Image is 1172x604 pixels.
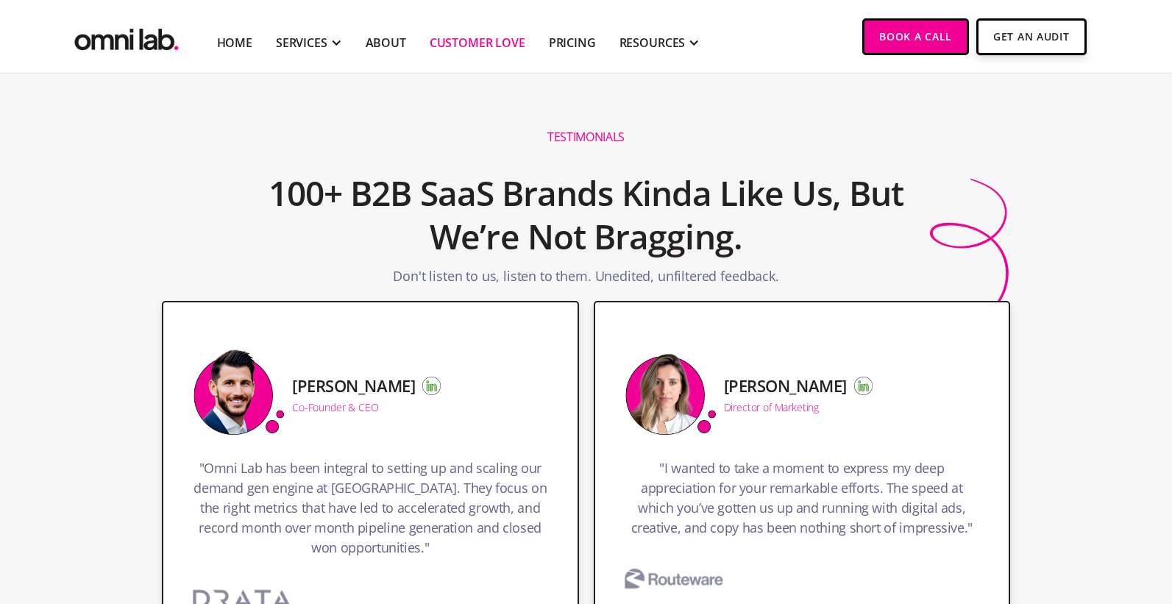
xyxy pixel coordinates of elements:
[976,18,1086,55] a: Get An Audit
[292,377,415,394] h5: [PERSON_NAME]
[724,402,820,413] div: Director of Marketing
[393,266,778,294] p: Don't listen to us, listen to them. Unedited, unfiltered feedback.
[71,18,182,54] a: home
[276,34,327,51] div: SERVICES
[193,458,548,565] h3: "Omni Lab has been integral to setting up and scaling our demand gen engine at [GEOGRAPHIC_DATA]....
[217,34,252,51] a: Home
[366,34,406,51] a: About
[71,18,182,54] img: Omni Lab: B2B SaaS Demand Generation Agency
[549,34,596,51] a: Pricing
[724,377,847,394] h5: [PERSON_NAME]
[862,18,969,55] a: Book a Call
[619,34,686,51] div: RESOURCES
[292,402,378,413] div: Co-Founder & CEO
[907,433,1172,604] iframe: Chat Widget
[625,458,980,545] h3: "I wanted to take a moment to express my deep appreciation for your remarkable efforts. The speed...
[236,164,937,267] h2: 100+ B2B SaaS Brands Kinda Like Us, But We’re Not Bragging.
[430,34,525,51] a: Customer Love
[547,129,625,145] h1: Testimonials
